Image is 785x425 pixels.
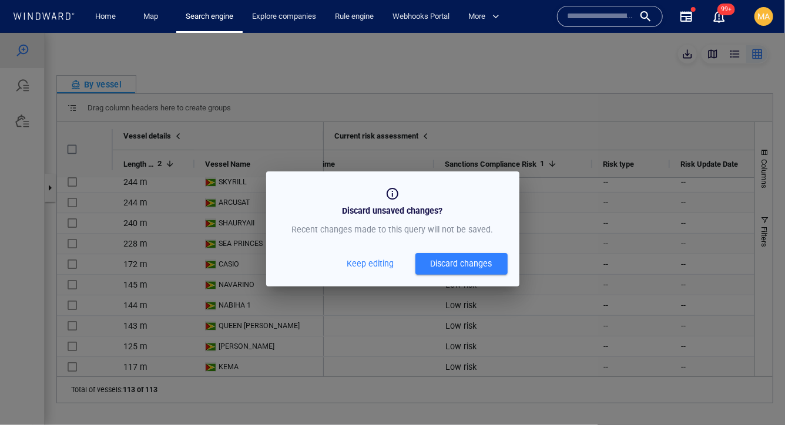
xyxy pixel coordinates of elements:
a: Home [91,6,121,27]
a: Search engine [181,6,238,27]
span: 99+ [717,4,735,15]
h6: Discard unsaved changes? [292,171,494,185]
p: Recent changes made to this query will not be saved. [292,190,494,204]
span: MA [758,12,770,21]
button: MA [752,5,776,28]
a: Map [139,6,167,27]
a: Rule engine [330,6,378,27]
span: Keep editing [347,224,394,238]
a: Webhooks Portal [388,6,454,27]
button: Discard changes [415,220,508,242]
a: Explore companies [247,6,321,27]
iframe: Chat [735,372,776,416]
span: More [468,10,499,23]
button: 99+ [705,2,733,31]
button: Keep editing [343,220,399,242]
button: Home [87,6,125,27]
button: More [464,6,509,27]
div: Discard changes [431,224,492,238]
button: Map [134,6,172,27]
div: Notification center [712,9,726,23]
